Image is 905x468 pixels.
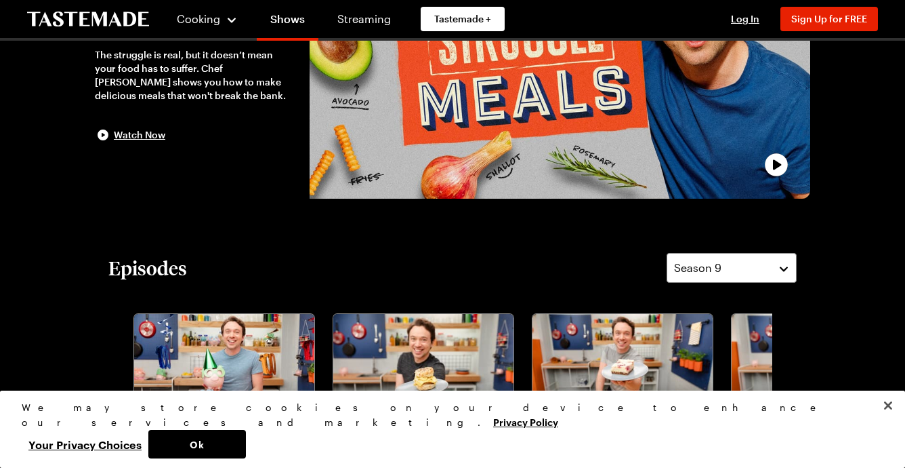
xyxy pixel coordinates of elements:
span: Watch Now [114,128,165,142]
img: 100th Episode [134,314,314,416]
div: The struggle is real, but it doesn’t mean your food has to suffer. Chef [PERSON_NAME] shows you h... [95,48,296,102]
span: Log In [731,13,759,24]
button: Sign Up for FREE [780,7,878,31]
button: Close [873,391,903,421]
img: Thanksgiving Leftovers [532,314,713,416]
span: Season 9 [674,260,721,276]
button: Season 9 [667,253,797,283]
button: Cooking [176,3,238,35]
img: Breakfast for Dinner [333,314,513,416]
button: Your Privacy Choices [22,430,148,459]
span: Sign Up for FREE [791,13,867,24]
div: We may store cookies on your device to enhance our services and marketing. [22,400,872,430]
span: Tastemade + [434,12,491,26]
a: More information about your privacy, opens in a new tab [493,415,558,428]
button: Log In [718,12,772,26]
button: Ok [148,430,246,459]
a: To Tastemade Home Page [27,12,149,27]
span: Cooking [177,12,220,25]
h2: Episodes [108,256,187,280]
a: Shows [257,3,318,41]
div: Privacy [22,400,872,459]
a: Tastemade + [421,7,505,31]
